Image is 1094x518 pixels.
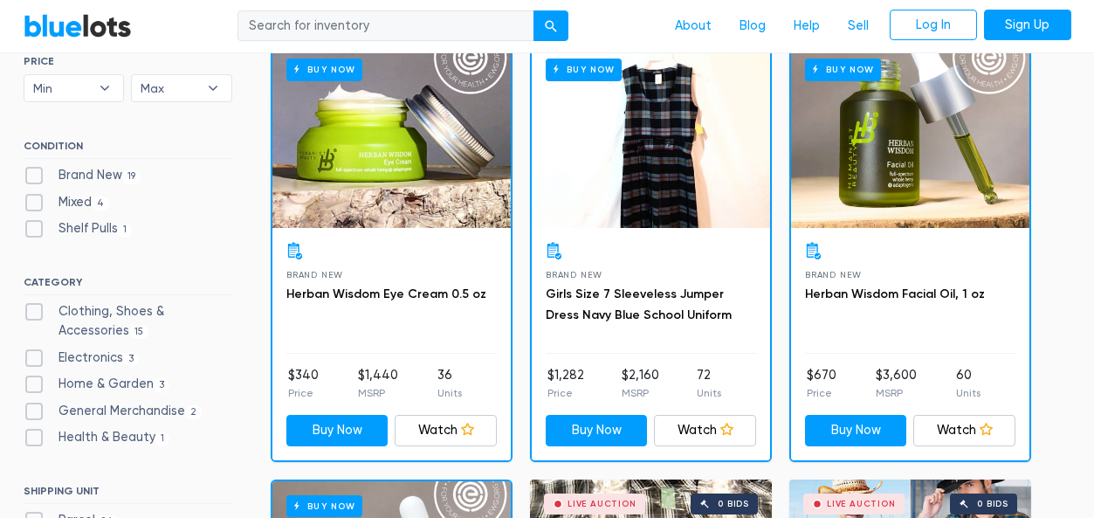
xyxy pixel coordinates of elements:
li: 36 [437,366,462,401]
li: $2,160 [622,366,659,401]
label: Brand New [24,166,141,185]
a: About [661,10,726,43]
p: Units [437,385,462,401]
h6: Buy Now [286,495,362,517]
a: Blog [726,10,780,43]
p: Price [288,385,319,401]
h6: Buy Now [805,59,881,80]
h6: CATEGORY [24,276,232,295]
label: Shelf Pulls [24,219,133,238]
li: $340 [288,366,319,401]
div: Live Auction [568,500,636,508]
label: Home & Garden [24,375,170,394]
span: Brand New [546,270,602,280]
p: MSRP [358,385,398,401]
a: Help [780,10,834,43]
span: Min [33,75,91,101]
a: Buy Now [791,45,1029,228]
a: Buy Now [272,45,511,228]
li: 72 [697,366,721,401]
a: Watch [395,415,497,446]
a: Buy Now [805,415,907,446]
span: 3 [123,352,140,366]
span: 1 [118,224,133,238]
li: $1,440 [358,366,398,401]
span: 15 [129,325,149,339]
span: Max [141,75,198,101]
b: ▾ [86,75,123,101]
label: Clothing, Shoes & Accessories [24,302,232,340]
span: 4 [92,197,110,211]
label: Mixed [24,193,110,212]
a: BlueLots [24,13,132,38]
span: 19 [122,169,141,183]
p: Price [547,385,584,401]
a: Buy Now [546,415,648,446]
a: Sign Up [984,10,1071,41]
li: $670 [807,366,836,401]
a: Sell [834,10,883,43]
a: Watch [913,415,1015,446]
span: 3 [154,378,170,392]
a: Watch [654,415,756,446]
label: General Merchandise [24,402,203,421]
label: Electronics [24,349,140,368]
a: Herban Wisdom Eye Cream 0.5 oz [286,287,486,301]
div: 0 bids [977,500,1008,508]
span: 2 [185,405,203,419]
h6: PRICE [24,55,232,67]
h6: Buy Now [286,59,362,80]
h6: CONDITION [24,140,232,159]
div: 0 bids [718,500,749,508]
li: 60 [956,366,980,401]
b: ▾ [195,75,231,101]
p: Units [697,385,721,401]
span: Brand New [286,270,343,280]
span: Brand New [805,270,862,280]
span: 1 [155,432,170,446]
div: Live Auction [827,500,896,508]
a: Log In [890,10,977,41]
li: $3,600 [876,366,917,401]
p: Units [956,385,980,401]
h6: SHIPPING UNIT [24,485,232,504]
h6: Buy Now [546,59,622,80]
label: Health & Beauty [24,428,170,447]
a: Girls Size 7 Sleeveless Jumper Dress Navy Blue School Uniform [546,287,732,322]
p: Price [807,385,836,401]
p: MSRP [622,385,659,401]
li: $1,282 [547,366,584,401]
a: Buy Now [286,415,389,446]
input: Search for inventory [237,10,534,42]
a: Herban Wisdom Facial Oil, 1 oz [805,287,985,301]
p: MSRP [876,385,917,401]
a: Buy Now [532,45,770,228]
